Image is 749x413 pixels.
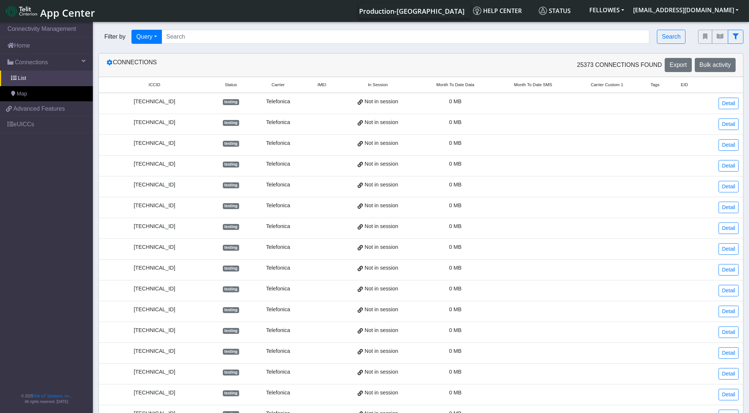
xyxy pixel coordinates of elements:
span: 0 MB [449,244,462,250]
span: testing [223,370,239,375]
span: testing [223,245,239,251]
span: EID [681,82,688,88]
span: 0 MB [449,390,462,396]
button: Query [131,30,162,44]
span: Tags [651,82,660,88]
span: testing [223,120,239,126]
span: testing [223,162,239,168]
span: In Session [368,82,388,88]
span: 0 MB [449,286,462,292]
a: Telit IoT Solutions, Inc. [33,394,71,398]
a: App Center [6,3,94,19]
div: Telefonica [256,243,300,251]
span: Carrier Custom 1 [591,82,623,88]
a: Detail [719,264,739,276]
span: Export [670,62,687,68]
span: 0 MB [449,327,462,333]
div: [TECHNICAL_ID] [103,306,206,314]
span: Bulk activity [700,62,731,68]
div: [TECHNICAL_ID] [103,139,206,147]
div: Telefonica [256,306,300,314]
div: Telefonica [256,285,300,293]
span: Not in session [365,389,398,397]
button: [EMAIL_ADDRESS][DOMAIN_NAME] [629,3,743,17]
span: App Center [40,6,95,20]
span: 0 MB [449,223,462,229]
div: Telefonica [256,222,300,231]
span: Not in session [365,264,398,272]
span: testing [223,307,239,313]
span: Not in session [365,347,398,355]
div: Telefonica [256,202,300,210]
div: [TECHNICAL_ID] [103,264,206,272]
div: [TECHNICAL_ID] [103,118,206,127]
span: Status [225,82,237,88]
span: Not in session [365,326,398,335]
span: 0 MB [449,98,462,104]
span: IMEI [317,82,326,88]
span: 0 MB [449,306,462,312]
span: testing [223,141,239,147]
span: testing [223,182,239,188]
span: Not in session [365,202,398,210]
span: Not in session [365,118,398,127]
div: Telefonica [256,389,300,397]
div: [TECHNICAL_ID] [103,285,206,293]
span: 25373 Connections found [577,61,662,69]
span: Not in session [365,139,398,147]
a: Detail [719,98,739,109]
div: [TECHNICAL_ID] [103,181,206,189]
span: 0 MB [449,119,462,125]
span: Status [539,7,571,15]
div: [TECHNICAL_ID] [103,202,206,210]
input: Search... [162,30,650,44]
span: 0 MB [449,265,462,271]
span: Not in session [365,160,398,168]
span: 0 MB [449,348,462,354]
div: [TECHNICAL_ID] [103,389,206,397]
a: Detail [719,389,739,400]
span: Not in session [365,98,398,106]
div: Connections [101,58,421,72]
div: [TECHNICAL_ID] [103,243,206,251]
div: Telefonica [256,118,300,127]
div: [TECHNICAL_ID] [103,222,206,231]
a: Your current platform instance [359,3,464,18]
div: Telefonica [256,98,300,106]
a: Detail [719,139,739,151]
span: Carrier [271,82,284,88]
span: testing [223,286,239,292]
span: 0 MB [449,202,462,208]
a: Detail [719,285,739,296]
a: Detail [719,243,739,255]
span: Not in session [365,222,398,231]
span: testing [223,224,239,230]
a: Detail [719,368,739,380]
button: Bulk activity [695,58,736,72]
div: [TECHNICAL_ID] [103,326,206,335]
span: Map [17,90,27,98]
span: 0 MB [449,161,462,167]
div: [TECHNICAL_ID] [103,160,206,168]
div: Telefonica [256,347,300,355]
a: Detail [719,326,739,338]
img: knowledge.svg [473,7,481,15]
a: Detail [719,160,739,172]
img: logo-telit-cinterion-gw-new.png [6,5,37,17]
a: Status [536,3,585,18]
span: Connections [15,58,48,67]
span: Month To Date Data [436,82,474,88]
span: Not in session [365,368,398,376]
span: Not in session [365,181,398,189]
div: Telefonica [256,139,300,147]
span: 0 MB [449,369,462,375]
span: 0 MB [449,182,462,188]
span: Filter by [98,32,131,41]
span: testing [223,349,239,355]
a: Help center [470,3,536,18]
button: Search [657,30,686,44]
div: Telefonica [256,160,300,168]
div: [TECHNICAL_ID] [103,347,206,355]
a: Detail [719,306,739,317]
div: [TECHNICAL_ID] [103,368,206,376]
